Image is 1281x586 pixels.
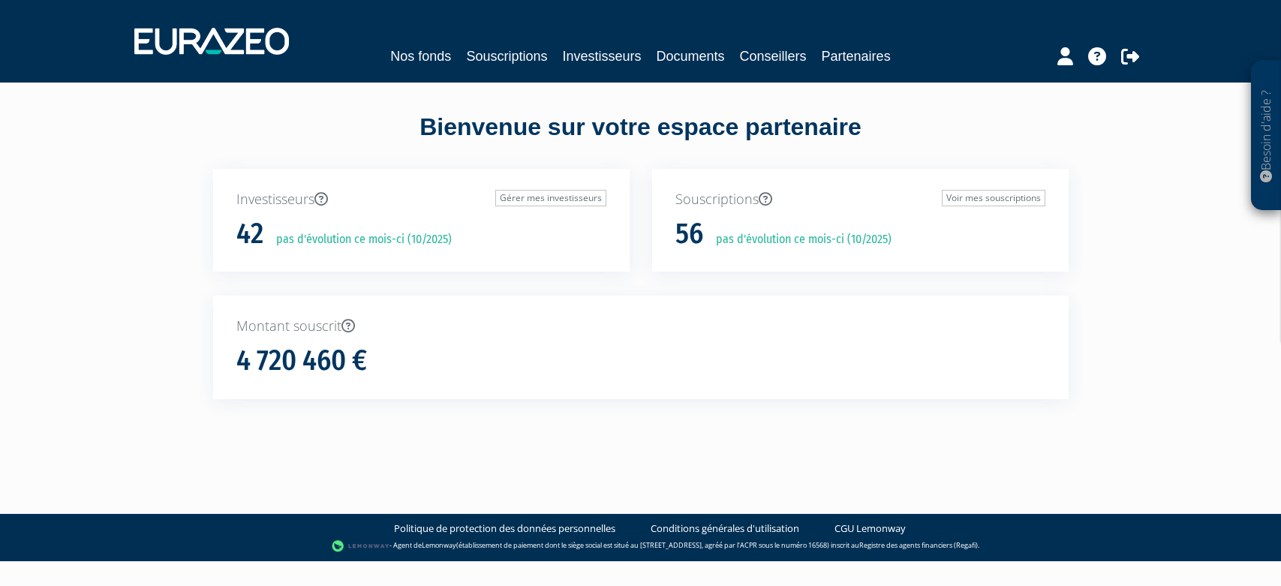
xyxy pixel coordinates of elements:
[495,190,606,206] a: Gérer mes investisseurs
[675,218,703,250] h1: 56
[236,218,263,250] h1: 42
[834,521,906,536] a: CGU Lemonway
[656,46,724,67] a: Documents
[390,46,451,67] a: Nos fonds
[740,46,807,67] a: Conseillers
[651,521,799,536] a: Conditions générales d'utilisation
[422,540,456,550] a: Lemonway
[562,46,641,67] a: Investisseurs
[394,521,615,536] a: Politique de protection des données personnelles
[705,231,892,248] p: pas d'évolution ce mois-ci (10/2025)
[675,190,1045,209] p: Souscriptions
[236,345,367,377] h1: 4 720 460 €
[332,539,389,554] img: logo-lemonway.png
[15,539,1266,554] div: - Agent de (établissement de paiement dont le siège social est situé au [STREET_ADDRESS], agréé p...
[134,28,289,55] img: 1732889491-logotype_eurazeo_blanc_rvb.png
[859,540,978,550] a: Registre des agents financiers (Regafi)
[236,317,1045,336] p: Montant souscrit
[1258,68,1275,203] p: Besoin d'aide ?
[466,46,547,67] a: Souscriptions
[822,46,891,67] a: Partenaires
[236,190,606,209] p: Investisseurs
[942,190,1045,206] a: Voir mes souscriptions
[202,110,1080,169] div: Bienvenue sur votre espace partenaire
[266,231,452,248] p: pas d'évolution ce mois-ci (10/2025)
